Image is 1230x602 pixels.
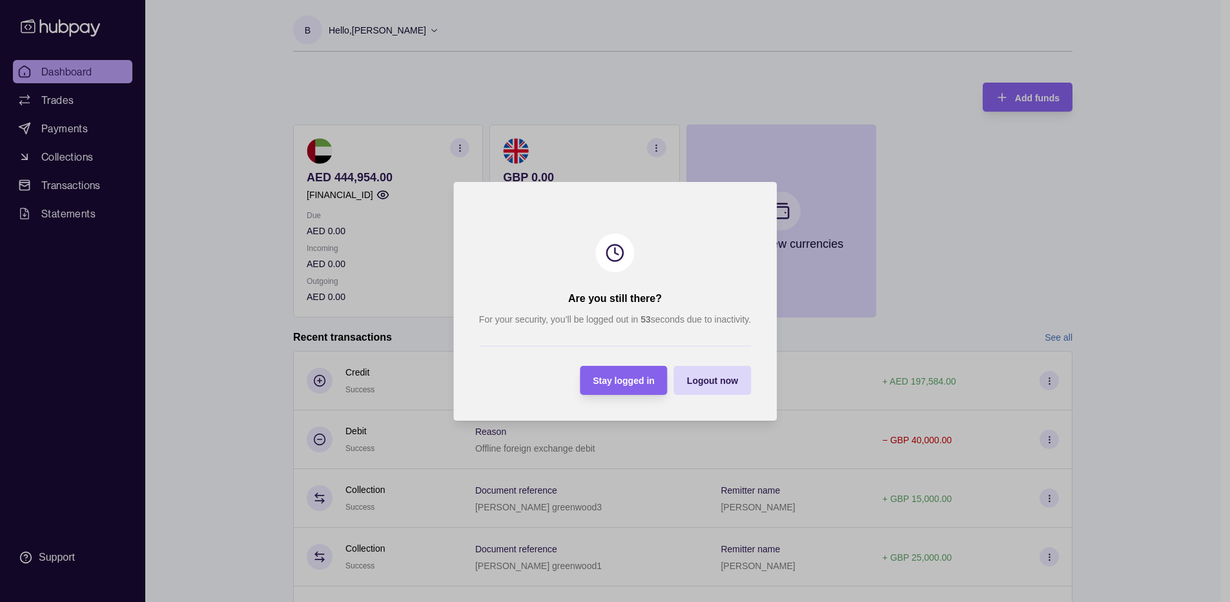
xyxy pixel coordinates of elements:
[674,366,751,395] button: Logout now
[580,366,668,395] button: Stay logged in
[568,292,662,306] h2: Are you still there?
[479,312,751,326] p: For your security, you’ll be logged out in seconds due to inactivity.
[641,314,651,325] strong: 53
[687,376,738,386] span: Logout now
[593,376,655,386] span: Stay logged in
